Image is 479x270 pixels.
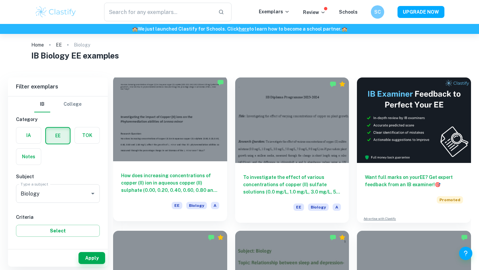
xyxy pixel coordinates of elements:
[217,234,224,241] div: Premium
[235,77,349,223] a: To investigate the effect of various concentrations of copper (II) sulfate solutions (0.0 mg/L, 1...
[342,26,347,32] span: 🏫
[64,96,81,112] button: College
[308,203,329,211] span: Biology
[31,50,448,62] h1: IB Biology EE examples
[1,25,478,33] h6: We just launched Clastify for Schools. Click to learn how to become a school partner.
[330,234,336,241] img: Marked
[74,41,90,49] p: Biology
[35,5,77,19] img: Clastify logo
[16,225,100,237] button: Select
[16,245,100,252] h6: Grade
[31,40,44,50] a: Home
[121,172,219,194] h6: How does increasing concentrations of copper (II) ion in aqueous copper (II) sulphate (0.00, 0.20...
[437,196,463,203] span: Promoted
[365,174,463,188] h6: Want full marks on your EE ? Get expert feedback from an IB examiner!
[208,234,215,241] img: Marked
[211,202,219,209] span: A
[435,182,440,187] span: 🎯
[357,77,471,223] a: Want full marks on yourEE? Get expert feedback from an IB examiner!PromotedAdvertise with Clastify
[186,202,207,209] span: Biology
[88,189,97,198] button: Open
[16,213,100,221] h6: Criteria
[330,81,336,87] img: Marked
[461,234,468,241] img: Marked
[75,127,99,143] button: TOK
[113,77,227,223] a: How does increasing concentrations of copper (II) ion in aqueous copper (II) sulphate (0.00, 0.20...
[293,203,304,211] span: EE
[303,9,326,16] p: Review
[357,77,471,163] img: Thumbnail
[364,216,396,221] a: Advertise with Clastify
[34,96,50,112] button: IB
[34,96,81,112] div: Filter type choice
[374,8,382,16] h6: SC
[46,128,70,144] button: EE
[16,149,41,165] button: Notes
[333,203,341,211] span: A
[339,81,346,87] div: Premium
[21,181,48,187] label: Type a subject
[339,234,346,241] div: Premium
[16,116,100,123] h6: Category
[459,247,472,260] button: Help and Feedback
[172,202,182,209] span: EE
[8,77,108,96] h6: Filter exemplars
[132,26,138,32] span: 🏫
[259,8,290,15] p: Exemplars
[398,6,444,18] button: UPGRADE NOW
[339,9,358,15] a: Schools
[243,174,341,196] h6: To investigate the effect of various concentrations of copper (II) sulfate solutions (0.0 mg/L, 1...
[56,40,62,50] a: EE
[217,79,224,86] img: Marked
[104,3,213,21] input: Search for any exemplars...
[16,173,100,180] h6: Subject
[371,5,384,19] button: SC
[79,252,105,264] button: Apply
[16,127,41,143] button: IA
[239,26,249,32] a: here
